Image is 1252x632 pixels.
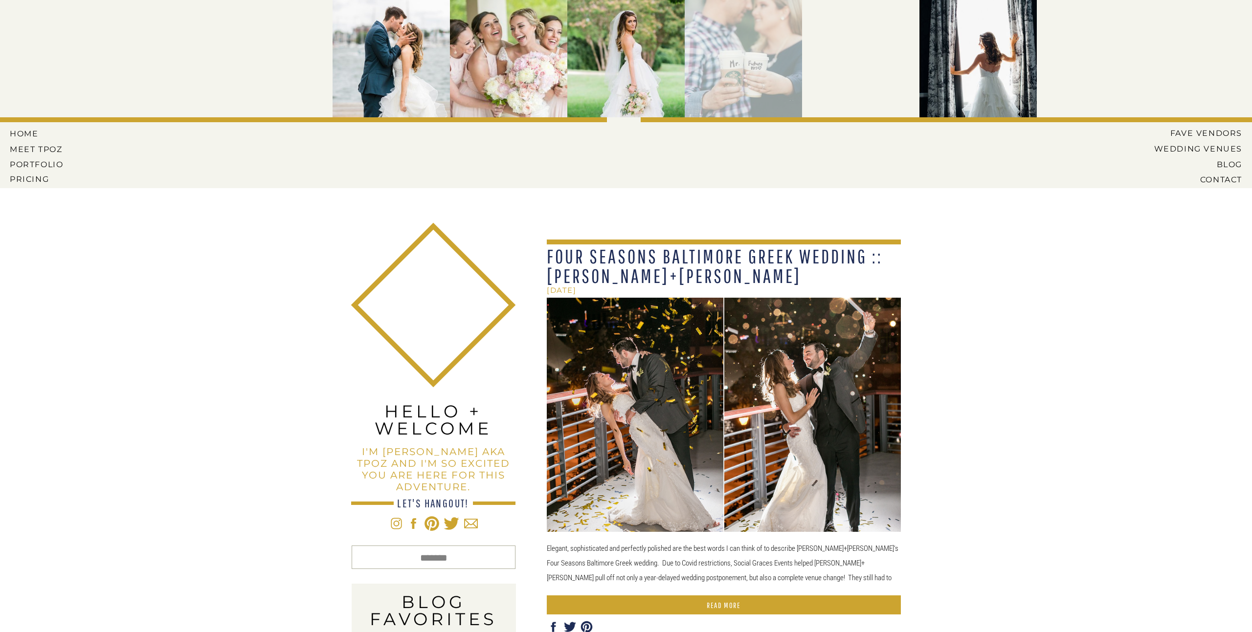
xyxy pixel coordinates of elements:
[1162,129,1242,137] a: Fave Vendors
[10,174,66,183] a: Pricing
[10,129,54,138] a: HOME
[547,595,901,614] a: Four Seasons Baltimore Greek Wedding :: Megan+Alex
[707,601,740,610] font: READ MORE
[547,245,883,287] a: Four Seasons Baltimore Greek Wedding :: [PERSON_NAME]+[PERSON_NAME]
[351,446,515,485] h2: I'm [PERSON_NAME] aka tPoz and I'm so excited you are here for this adventure.
[10,145,63,153] a: MEET tPoz
[351,403,515,437] h2: hello + welcome
[1165,175,1242,184] a: CONTACT
[10,160,66,169] a: PORTFOLIO
[352,593,515,628] h2: blog favorites
[547,298,901,532] img: Confetti at Four Seasons Baltimore wedding
[1146,160,1242,169] a: BLOG
[351,497,515,509] h3: LET'S HANGOUT!
[547,601,901,609] a: READ MORE
[1139,144,1242,153] a: Wedding Venues
[547,541,901,600] p: Elegant, sophisticated and perfectly polished are the best words I can think of to describe [PERS...
[547,286,718,295] h2: [DATE]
